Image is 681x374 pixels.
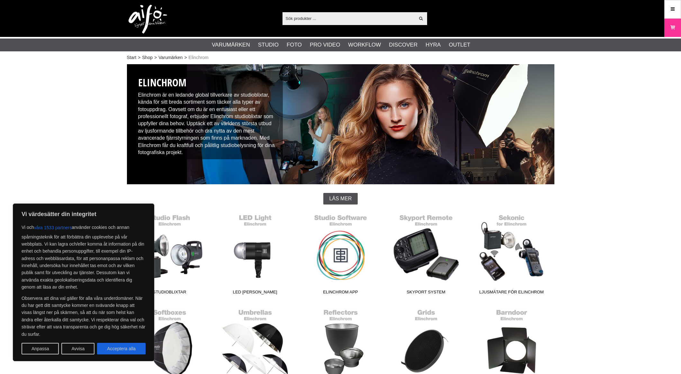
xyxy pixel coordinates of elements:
a: Varumärken [158,54,183,61]
img: logo.png [129,5,167,34]
a: Elinchrom App [298,211,383,298]
h1: Elinchrom [138,75,278,90]
a: Varumärken [212,41,250,49]
a: Outlet [449,41,470,49]
span: Skyport System [383,289,469,298]
span: Studioblixtar [127,289,212,298]
button: Avvisa [61,343,94,354]
a: Skyport System [383,211,469,298]
img: Elinchrom Studioblixtar [127,64,554,184]
span: > [138,54,140,61]
a: Workflow [348,41,381,49]
span: Läs mer [329,196,352,202]
span: Ljusmätare för Elinchrom [469,289,554,298]
a: Pro Video [310,41,340,49]
span: Elinchrom App [298,289,383,298]
a: Discover [389,41,417,49]
a: Ljusmätare för Elinchrom [469,211,554,298]
a: Studioblixtar [127,211,212,298]
span: LED [PERSON_NAME] [212,289,298,298]
a: LED [PERSON_NAME] [212,211,298,298]
a: Start [127,54,137,61]
button: våra 1533 partners [34,222,72,233]
button: Anpassa [22,343,59,354]
input: Sök produkter ... [282,13,415,23]
p: Observera att dina val gäller för alla våra underdomäner. När du har gett ditt samtycke kommer en... [22,295,146,338]
div: Elinchrom är en ledande global tillverkare av studioblixtar, kända för sitt breda sortiment som t... [133,71,283,159]
span: Elinchrom [189,54,209,61]
a: Foto [287,41,302,49]
span: > [154,54,157,61]
p: Vi värdesätter din integritet [22,210,146,218]
p: Vi och använder cookies och annan spårningsteknik för att förbättra din upplevelse på vår webbpla... [22,222,146,291]
a: Shop [142,54,153,61]
button: Acceptera alla [97,343,146,354]
a: Studio [258,41,279,49]
span: > [184,54,187,61]
a: Hyra [426,41,441,49]
div: Vi värdesätter din integritet [13,204,154,361]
